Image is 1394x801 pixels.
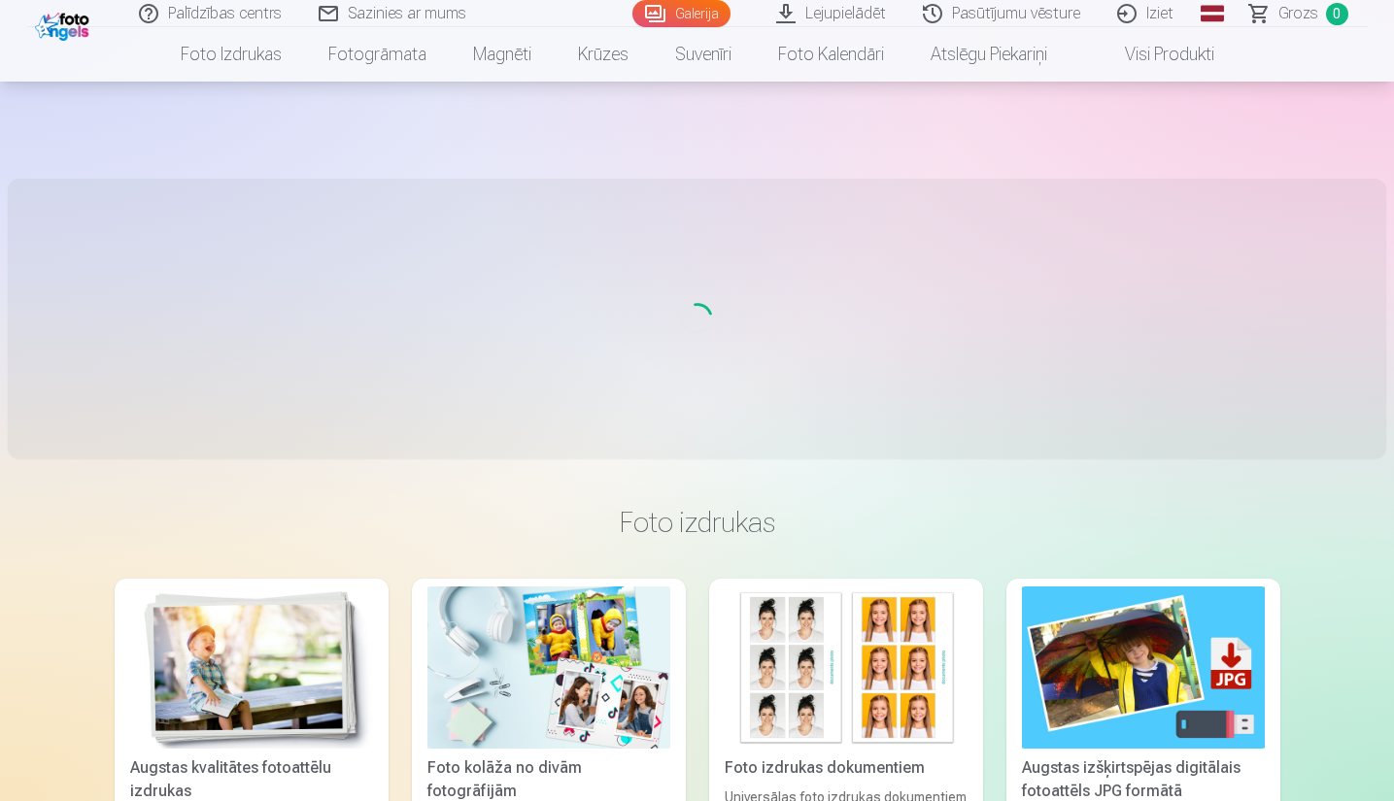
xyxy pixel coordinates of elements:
h3: Foto izdrukas [130,505,1265,540]
span: 0 [1326,3,1348,25]
a: Foto izdrukas [157,27,305,82]
div: Foto izdrukas dokumentiem [717,756,975,780]
a: Visi produkti [1071,27,1238,82]
a: Krūzes [555,27,652,82]
a: Atslēgu piekariņi [907,27,1071,82]
img: Augstas kvalitātes fotoattēlu izdrukas [130,586,373,749]
a: Fotogrāmata [305,27,450,82]
a: Foto kalendāri [755,27,907,82]
a: Magnēti [450,27,555,82]
img: Augstas izšķirtspējas digitālais fotoattēls JPG formātā [1022,586,1265,749]
a: Suvenīri [652,27,755,82]
span: Grozs [1278,2,1318,25]
img: Foto kolāža no divām fotogrāfijām [427,586,670,749]
img: /fa1 [35,8,94,41]
img: Foto izdrukas dokumentiem [725,586,968,749]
